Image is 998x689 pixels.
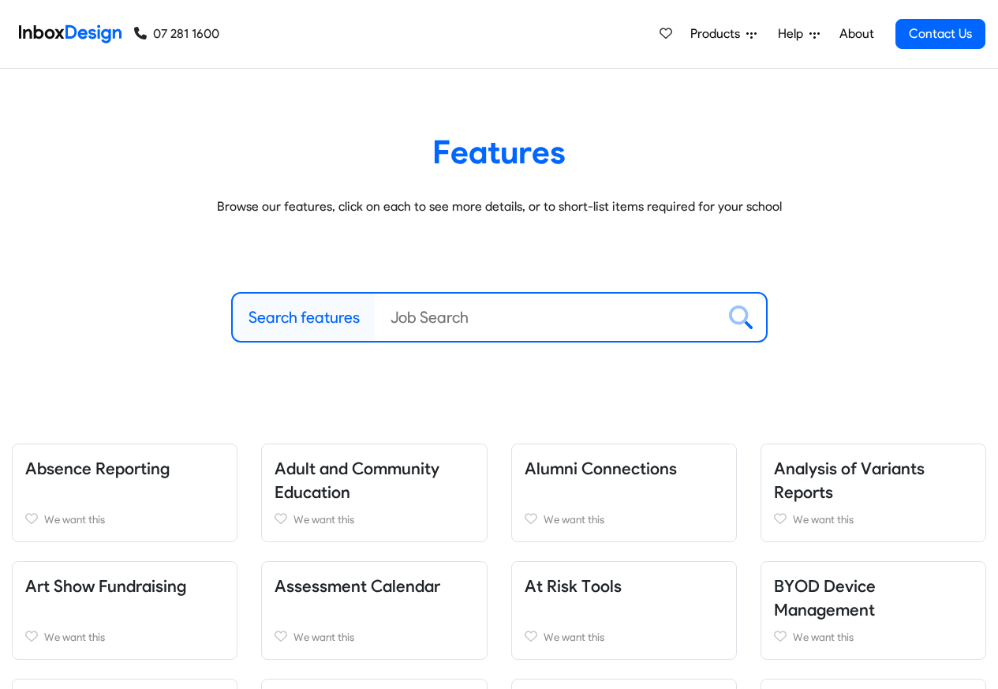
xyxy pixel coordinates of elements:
a: We want this [25,510,224,529]
a: BYOD Device Management [774,576,876,620]
a: Assessment Calendar [275,576,440,596]
span: Products [690,24,746,43]
div: Assessment Calendar [249,561,499,660]
span: Help [778,24,809,43]
div: BYOD Device Management [749,561,998,660]
span: We want this [793,513,854,526]
a: Contact Us [895,19,985,49]
div: Analysis of Variants Reports [749,444,998,542]
a: We want this [275,510,473,529]
a: We want this [774,627,973,646]
a: Adult and Community Education [275,459,439,502]
a: We want this [774,510,973,529]
heading: Features [24,132,974,172]
span: We want this [293,513,354,526]
a: We want this [25,627,224,646]
div: At Risk Tools [499,561,749,660]
div: Alumni Connections [499,444,749,542]
a: About [835,18,878,50]
span: We want this [544,513,604,526]
a: 07 281 1600 [134,24,219,43]
span: We want this [44,513,105,526]
span: We want this [293,631,354,643]
a: Absence Reporting [25,459,170,478]
span: We want this [44,631,105,643]
a: Products [684,18,763,50]
a: We want this [525,627,723,646]
div: Adult and Community Education [249,444,499,542]
a: Analysis of Variants Reports [774,459,925,502]
input: Job Search [375,294,716,341]
a: Alumni Connections [525,459,677,478]
a: We want this [275,627,473,646]
a: Help [772,18,826,50]
a: We want this [525,510,723,529]
span: We want this [793,631,854,643]
label: Search features [249,305,360,329]
span: We want this [544,631,604,643]
a: At Risk Tools [525,576,622,596]
a: Art Show Fundraising [25,576,186,596]
p: Browse our features, click on each to see more details, or to short-list items required for your ... [24,197,974,216]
